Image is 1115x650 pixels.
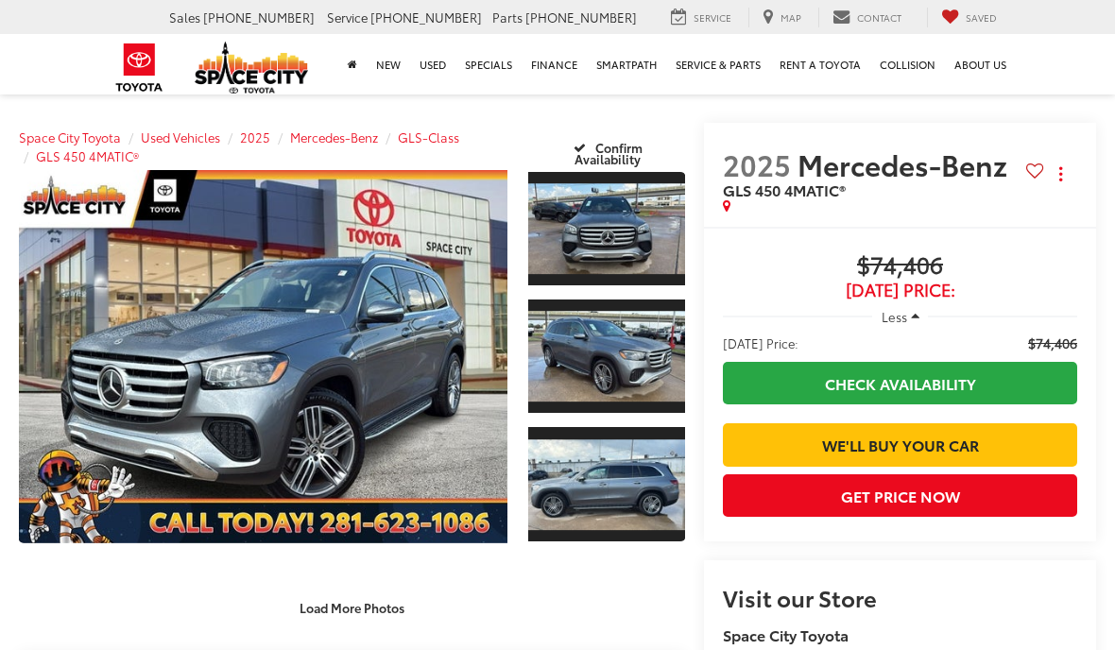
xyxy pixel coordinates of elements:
a: Expand Photo 2 [528,298,685,415]
a: SmartPath [587,34,666,94]
span: $74,406 [723,252,1077,281]
a: Mercedes-Benz [290,128,378,145]
button: Less [872,299,929,334]
span: dropdown dots [1059,166,1062,181]
a: Map [748,8,815,27]
strong: Space City Toyota [723,624,849,645]
span: Service [694,10,731,25]
span: Contact [857,10,901,25]
a: Rent a Toyota [770,34,870,94]
span: $74,406 [1028,334,1077,352]
a: Used Vehicles [141,128,220,145]
a: Space City Toyota [19,128,121,145]
button: Load More Photos [286,591,418,624]
a: Expand Photo 3 [528,425,685,542]
span: Mercedes-Benz [798,144,1014,184]
button: Actions [1044,157,1077,190]
a: Collision [870,34,945,94]
span: [PHONE_NUMBER] [203,9,315,26]
span: Saved [966,10,997,25]
button: Confirm Availability [536,130,685,163]
img: Space City Toyota [195,42,308,94]
a: Used [410,34,455,94]
img: 2025 Mercedes-Benz GLS-Class GLS 450 4MATIC® [527,439,687,529]
a: Service [657,8,746,27]
img: 2025 Mercedes-Benz GLS-Class GLS 450 4MATIC® [527,183,687,273]
span: Sales [169,9,200,26]
span: GLS 450 4MATIC® [723,179,846,200]
a: Home [338,34,367,94]
span: Parts [492,9,523,26]
a: Service & Parts [666,34,770,94]
a: Expand Photo 0 [19,170,507,543]
a: My Saved Vehicles [927,8,1011,27]
span: [PHONE_NUMBER] [370,9,482,26]
img: Toyota [104,37,175,98]
a: About Us [945,34,1016,94]
img: 2025 Mercedes-Benz GLS-Class GLS 450 4MATIC® [527,312,687,402]
span: Map [780,10,801,25]
a: Check Availability [723,362,1077,404]
span: [PHONE_NUMBER] [525,9,637,26]
h2: Visit our Store [723,585,1077,609]
a: 2025 [240,128,270,145]
a: We'll Buy Your Car [723,423,1077,466]
a: Expand Photo 1 [528,170,685,287]
a: New [367,34,410,94]
a: GLS 450 4MATIC® [36,147,139,164]
span: Service [327,9,368,26]
a: GLS-Class [398,128,459,145]
button: Get Price Now [723,474,1077,517]
span: Confirm Availability [575,139,642,167]
a: Contact [818,8,916,27]
span: Less [882,308,907,325]
span: [DATE] Price: [723,334,798,352]
span: 2025 [723,144,791,184]
img: 2025 Mercedes-Benz GLS-Class GLS 450 4MATIC® [14,169,513,543]
span: [DATE] Price: [723,281,1077,299]
a: Finance [522,34,587,94]
a: Specials [455,34,522,94]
